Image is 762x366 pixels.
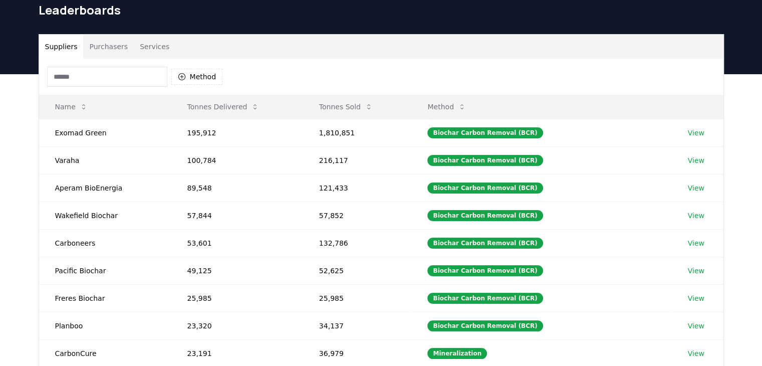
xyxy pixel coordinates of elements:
[427,348,487,359] div: Mineralization
[47,97,96,117] button: Name
[171,69,223,85] button: Method
[303,284,412,312] td: 25,985
[688,238,704,248] a: View
[39,174,171,202] td: Aperam BioEnergia
[171,312,303,339] td: 23,320
[39,229,171,257] td: Carboneers
[688,183,704,193] a: View
[39,146,171,174] td: Varaha
[39,119,171,146] td: Exomad Green
[39,35,84,59] button: Suppliers
[427,182,543,194] div: Biochar Carbon Removal (BCR)
[427,265,543,276] div: Biochar Carbon Removal (BCR)
[171,202,303,229] td: 57,844
[688,155,704,165] a: View
[303,257,412,284] td: 52,625
[83,35,134,59] button: Purchasers
[39,312,171,339] td: Planboo
[688,211,704,221] a: View
[303,229,412,257] td: 132,786
[427,210,543,221] div: Biochar Carbon Removal (BCR)
[39,284,171,312] td: Freres Biochar
[39,257,171,284] td: Pacific Biochar
[171,284,303,312] td: 25,985
[427,320,543,331] div: Biochar Carbon Removal (BCR)
[171,146,303,174] td: 100,784
[179,97,268,117] button: Tonnes Delivered
[171,119,303,146] td: 195,912
[303,174,412,202] td: 121,433
[419,97,474,117] button: Method
[171,174,303,202] td: 89,548
[427,238,543,249] div: Biochar Carbon Removal (BCR)
[303,202,412,229] td: 57,852
[688,128,704,138] a: View
[688,321,704,331] a: View
[39,202,171,229] td: Wakefield Biochar
[688,266,704,276] a: View
[134,35,175,59] button: Services
[427,127,543,138] div: Biochar Carbon Removal (BCR)
[39,2,724,18] h1: Leaderboards
[303,119,412,146] td: 1,810,851
[688,348,704,358] a: View
[427,155,543,166] div: Biochar Carbon Removal (BCR)
[688,293,704,303] a: View
[171,257,303,284] td: 49,125
[427,293,543,304] div: Biochar Carbon Removal (BCR)
[311,97,381,117] button: Tonnes Sold
[171,229,303,257] td: 53,601
[303,312,412,339] td: 34,137
[303,146,412,174] td: 216,117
